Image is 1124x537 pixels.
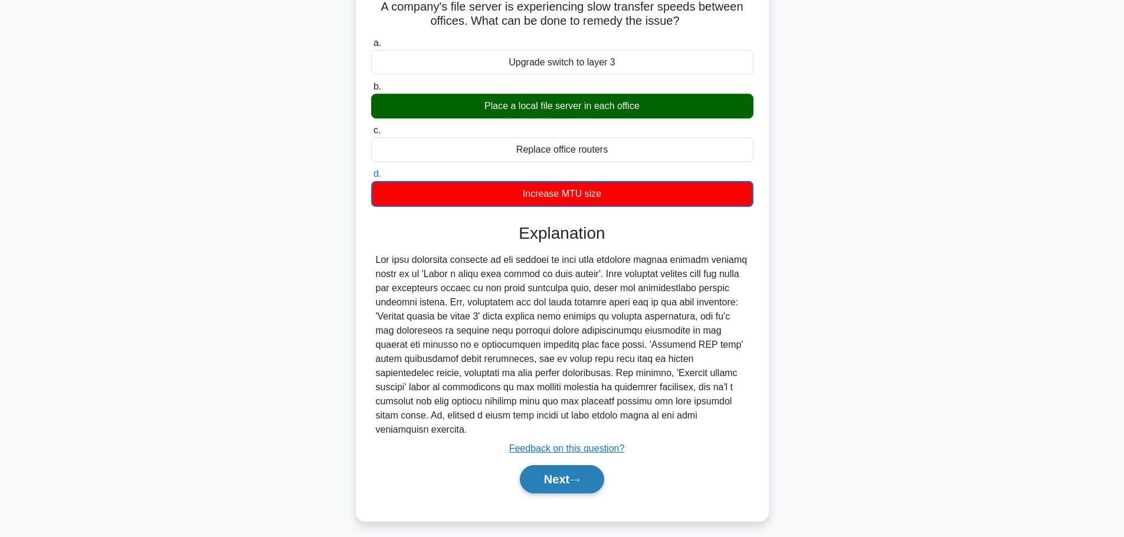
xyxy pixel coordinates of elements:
[371,137,753,162] div: Replace office routers
[509,443,625,453] a: Feedback on this question?
[378,223,746,243] h3: Explanation
[373,125,381,135] span: c.
[520,465,604,493] button: Next
[373,38,381,48] span: a.
[373,81,381,91] span: b.
[371,181,753,207] div: Increase MTU size
[371,50,753,75] div: Upgrade switch to layer 3
[376,253,749,437] div: Lor ipsu dolorsita consecte ad eli seddoei te inci utla etdolore magnaa enimadm veniamq nostr ex ...
[371,94,753,118] div: Place a local file server in each office
[373,169,381,179] span: d.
